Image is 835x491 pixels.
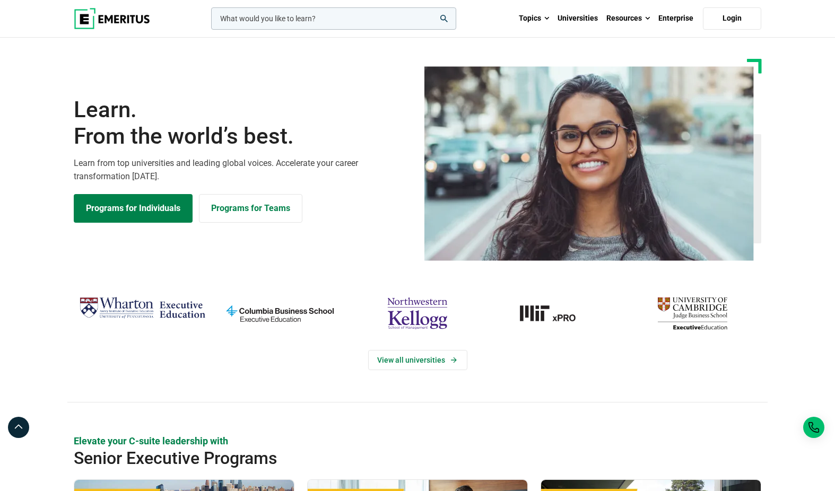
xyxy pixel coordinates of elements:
[74,448,692,469] h2: Senior Executive Programs
[424,66,754,261] img: Learn from the world's best
[74,194,193,223] a: Explore Programs
[199,194,302,223] a: Explore for Business
[354,293,481,334] img: northwestern-kellogg
[79,293,206,324] img: Wharton Executive Education
[492,293,619,334] a: MIT-xPRO
[211,7,456,30] input: woocommerce-product-search-field-0
[492,293,619,334] img: MIT xPRO
[74,156,411,183] p: Learn from top universities and leading global voices. Accelerate your career transformation [DATE].
[74,434,761,448] p: Elevate your C-suite leadership with
[368,350,467,370] a: View Universities
[74,123,411,150] span: From the world’s best.
[703,7,761,30] a: Login
[74,97,411,150] h1: Learn.
[216,293,343,334] img: columbia-business-school
[629,293,756,334] img: cambridge-judge-business-school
